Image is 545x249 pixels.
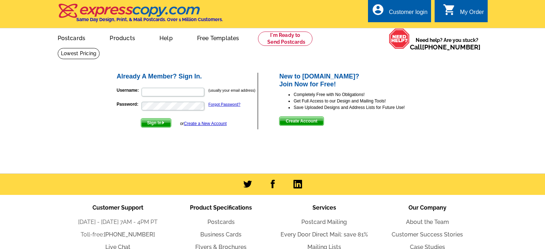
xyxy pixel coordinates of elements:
[104,231,155,238] a: [PHONE_NUMBER]
[186,29,251,46] a: Free Templates
[66,230,169,239] li: Toll-free:
[279,117,323,125] span: Create Account
[293,104,429,111] li: Save Uploaded Designs and Address Lists for Future Use!
[293,98,429,104] li: Get Full Access to our Design and Mailing Tools!
[372,8,427,17] a: account_circle Customer login
[209,88,255,92] small: (usually your email address)
[190,204,252,211] span: Product Specifications
[184,121,226,126] a: Create a New Account
[76,17,223,22] h4: Same Day Design, Print, & Mail Postcards. Over 1 Million Customers.
[141,118,171,128] button: Sign In
[389,9,427,19] div: Customer login
[410,37,484,51] span: Need help? Are you stuck?
[66,218,169,226] li: [DATE] - [DATE] 7AM - 4PM PT
[372,3,384,16] i: account_circle
[180,120,226,127] div: or
[392,231,463,238] a: Customer Success Stories
[98,29,147,46] a: Products
[58,9,223,22] a: Same Day Design, Print, & Mail Postcards. Over 1 Million Customers.
[200,231,242,238] a: Business Cards
[117,87,141,94] label: Username:
[162,121,165,124] img: button-next-arrow-white.png
[279,116,324,126] button: Create Account
[410,43,481,51] span: Call
[406,219,449,225] a: About the Team
[46,29,97,46] a: Postcards
[141,119,171,127] span: Sign In
[293,91,429,98] li: Completely Free with No Obligations!
[312,204,336,211] span: Services
[117,73,258,81] h2: Already A Member? Sign In.
[301,219,347,225] a: Postcard Mailing
[209,102,240,106] a: Forgot Password?
[117,101,141,107] label: Password:
[92,204,143,211] span: Customer Support
[443,8,484,17] a: shopping_cart My Order
[408,204,446,211] span: Our Company
[460,9,484,19] div: My Order
[389,28,410,49] img: help
[422,43,481,51] a: [PHONE_NUMBER]
[148,29,184,46] a: Help
[207,219,235,225] a: Postcards
[281,231,368,238] a: Every Door Direct Mail: save 81%
[279,73,429,88] h2: New to [DOMAIN_NAME]? Join Now for Free!
[443,3,456,16] i: shopping_cart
